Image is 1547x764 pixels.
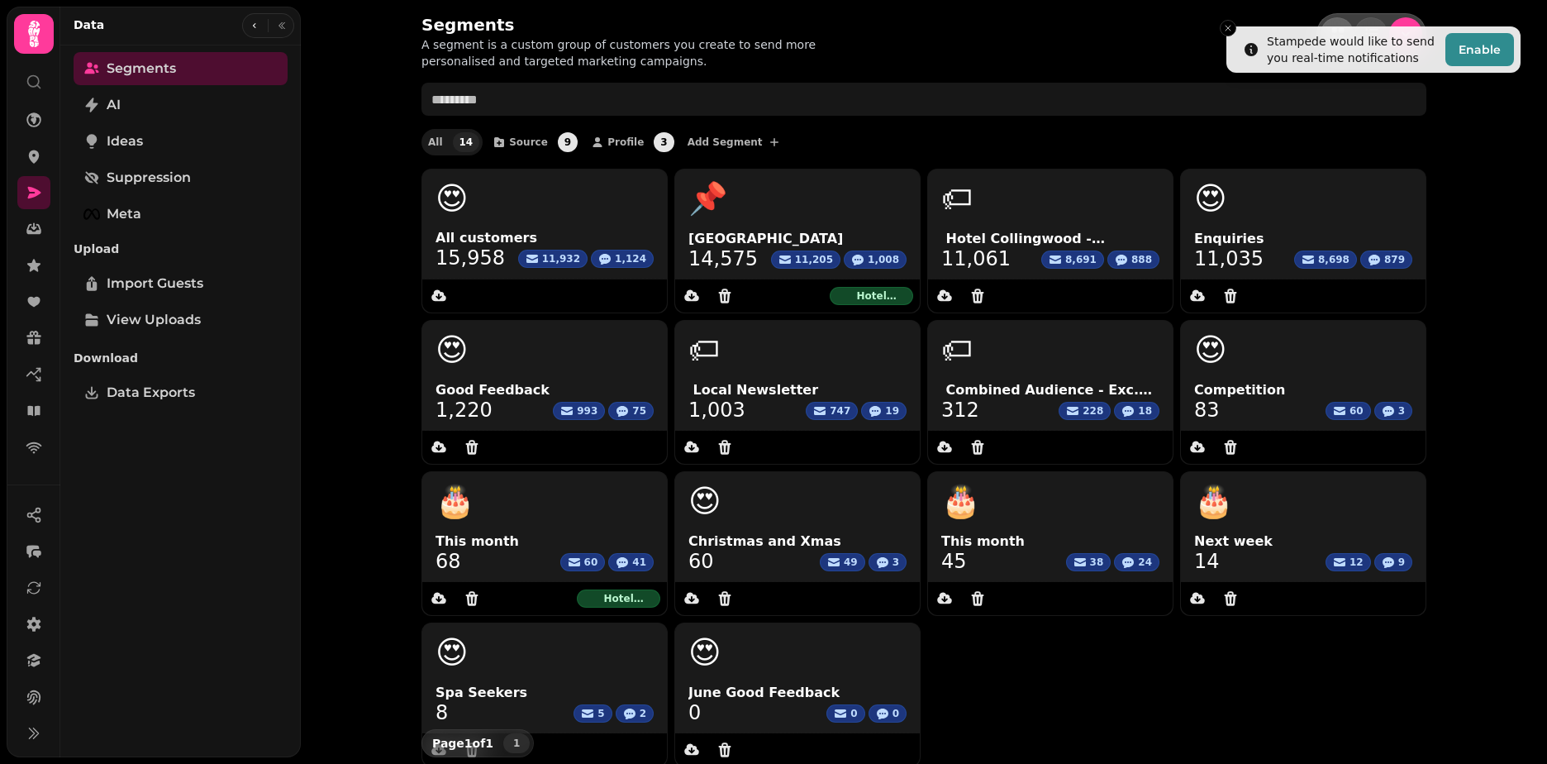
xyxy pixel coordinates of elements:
a: AI [74,88,288,122]
button: 888 [1107,251,1159,269]
button: Source9 [486,129,581,155]
span: Christmas and Xmas [688,532,907,552]
span: 75 [632,404,646,418]
span: 19 [885,404,899,418]
a: Suppression [74,161,288,194]
a: 312 [941,400,979,420]
span: 18 [1138,404,1152,418]
span: 38 [1090,556,1104,569]
span: 🏷 [688,334,720,367]
button: Delete segment [961,279,994,313]
span: 2 [640,707,646,720]
button: 879 [1360,251,1412,269]
button: 11,205 [771,251,840,269]
span: 60 [584,556,598,569]
span: 3 [1398,404,1405,418]
button: Delete segment [1214,431,1247,464]
button: data export [928,431,961,464]
button: 41 [608,553,654,571]
button: 0 [869,704,907,723]
button: Delete segment [961,582,994,615]
button: Delete segment [455,582,488,615]
div: Hotel Collingwood - 56104 [830,287,913,305]
a: 83 [1194,400,1220,420]
button: data export [928,279,961,313]
span: ️ Combined Audience - Exc. Newsletter [941,380,1159,400]
span: 📌 [688,183,727,216]
a: Data Exports [74,376,288,409]
span: All [428,137,443,147]
button: Close toast [1220,20,1236,36]
span: 60 [1349,404,1364,418]
button: data export [422,279,455,313]
a: 68 [436,552,461,571]
span: 9 [1398,556,1405,569]
span: All customers [436,228,654,248]
span: 😍 [1194,183,1227,216]
a: 1,003 [688,400,745,420]
a: 14,575 [688,249,758,269]
span: Profile [607,137,644,147]
span: 11,932 [542,252,580,265]
span: Segments [107,59,176,79]
button: 9 [1374,553,1412,571]
button: data export [675,582,708,615]
button: 8,691 [1041,251,1104,269]
span: 🎂 [941,485,980,518]
span: 😍 [688,637,721,670]
span: 1,124 [615,252,646,265]
span: 3 [892,556,899,569]
p: Page 1 of 1 [426,735,500,752]
button: 993 [553,402,605,420]
span: 3 [654,132,674,152]
span: 41 [632,556,646,569]
button: 38 [1066,553,1111,571]
span: ️ Hotel Collingwood - Newsletter [941,229,1159,249]
button: data export [422,582,455,615]
span: 🏷 [941,334,973,367]
button: Delete segment [708,431,741,464]
span: 9 [558,132,578,152]
span: 1 [510,738,523,748]
span: 8,691 [1065,253,1097,266]
button: 49 [820,553,865,571]
span: AI [107,95,121,115]
span: View Uploads [107,310,201,330]
span: 24 [1138,556,1152,569]
button: 747 [806,402,858,420]
button: All14 [421,129,483,155]
button: Delete segment [708,279,741,313]
span: This month [941,532,1159,552]
span: Import Guests [107,274,203,294]
a: View Uploads [74,303,288,337]
nav: Tabs [60,45,301,757]
span: 12 [1349,556,1364,569]
button: 11,932 [518,250,588,268]
nav: Pagination [503,733,530,753]
span: Source [509,137,548,147]
span: 1,008 [868,253,899,266]
a: 60 [688,552,714,571]
span: 🏷 [941,183,973,216]
button: 75 [608,402,654,420]
span: 😍 [436,183,469,214]
button: 8,698 [1294,251,1357,269]
span: 993 [577,404,597,418]
span: Next week [1194,532,1412,552]
span: 14 [453,132,480,152]
span: June Good Feedback [688,683,907,703]
button: Delete segment [708,582,741,615]
button: 0 [826,704,864,723]
span: Ideas [107,131,143,151]
span: Enquiries [1194,229,1412,249]
span: 5 [597,707,604,720]
a: Import Guests [74,267,288,300]
button: 12 [1326,553,1371,571]
button: Delete segment [1214,582,1247,615]
a: 1,220 [436,400,493,420]
button: data export [1181,279,1214,313]
button: 5 [574,704,612,723]
button: Delete segment [1214,279,1247,313]
span: Spa Seekers [436,683,654,703]
button: 228 [1059,402,1111,420]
